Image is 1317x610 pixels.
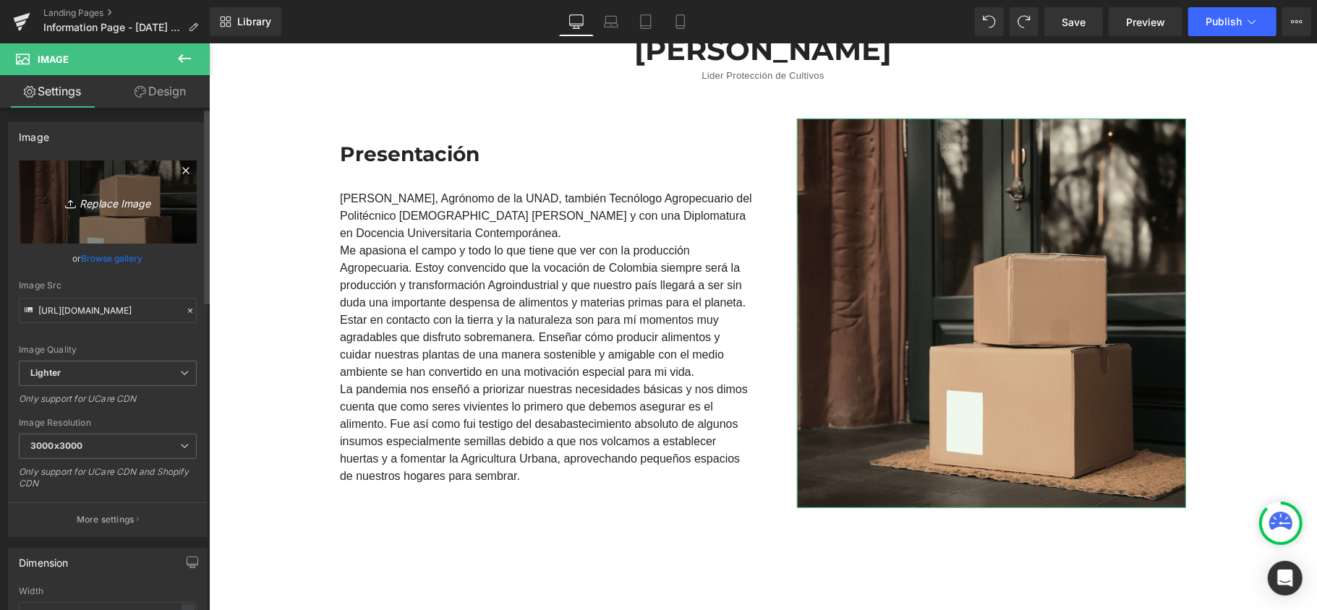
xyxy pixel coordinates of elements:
[594,7,628,36] a: Laptop
[50,193,166,211] i: Replace Image
[19,345,197,355] div: Image Quality
[30,367,61,378] b: Lighter
[19,393,197,414] div: Only support for UCare CDN
[19,549,69,569] div: Dimension
[19,123,49,143] div: Image
[19,586,197,596] div: Width
[1206,16,1242,27] span: Publish
[559,7,594,36] a: Desktop
[1188,7,1276,36] button: Publish
[131,199,543,268] div: Me apasiona el campo y todo lo que tiene que ver con la producción Agropecuaria. Estoy convencido...
[43,22,182,33] span: Information Page - [DATE] 09:40:14
[1282,7,1311,36] button: More
[19,251,197,266] div: or
[43,7,210,19] a: Landing Pages
[628,7,663,36] a: Tablet
[975,7,1004,36] button: Undo
[19,298,197,323] input: Link
[1268,561,1303,596] div: Open Intercom Messenger
[131,147,543,442] div: [PERSON_NAME], Agrónomo de la UNAD, también Tecnólogo Agropecuario del Politécnico [DEMOGRAPHIC_D...
[131,268,543,338] div: Estar en contacto con la tierra y la naturaleza son para mí momentos muy agradables que disfruto ...
[19,466,197,499] div: Only support for UCare CDN and Shopify CDN
[131,25,977,40] p: Lider Protección de Cultivos
[131,338,543,442] div: La pandemia nos enseñó a priorizar nuestras necesidades básicas y nos dimos cuenta que como seres...
[210,7,281,36] a: New Library
[1109,7,1182,36] a: Preview
[1062,14,1086,30] span: Save
[77,513,135,526] p: More settings
[663,7,698,36] a: Mobile
[1126,14,1165,30] span: Preview
[9,502,207,536] button: More settings
[237,15,271,28] span: Library
[1010,7,1039,36] button: Redo
[38,53,69,65] span: Image
[108,75,213,108] a: Design
[30,440,82,451] b: 3000x3000
[19,280,197,291] div: Image Src
[131,98,543,124] h3: Presentación
[82,246,143,271] a: Browse gallery
[19,418,197,428] div: Image Resolution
